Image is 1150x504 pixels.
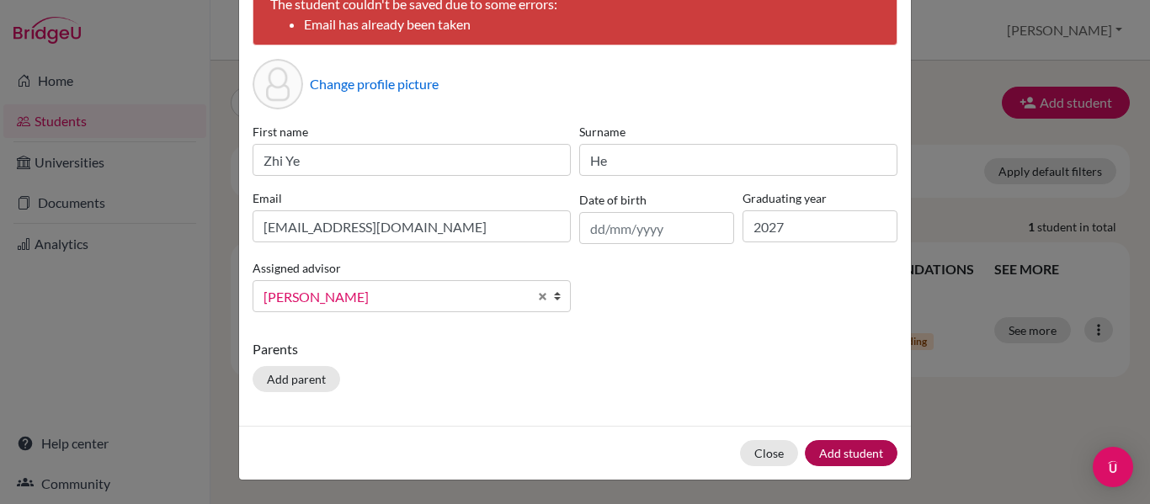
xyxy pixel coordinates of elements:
label: Surname [579,123,897,141]
input: dd/mm/yyyy [579,212,734,244]
button: Close [740,440,798,466]
li: Email has already been taken [304,14,880,34]
div: Open Intercom Messenger [1093,447,1133,487]
label: Graduating year [743,189,897,207]
div: Profile picture [253,59,303,109]
span: [PERSON_NAME] [264,286,528,308]
button: Add parent [253,366,340,392]
button: Add student [805,440,897,466]
p: Parents [253,339,897,359]
label: Email [253,189,571,207]
label: Assigned advisor [253,259,341,277]
label: Date of birth [579,191,647,209]
label: First name [253,123,571,141]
